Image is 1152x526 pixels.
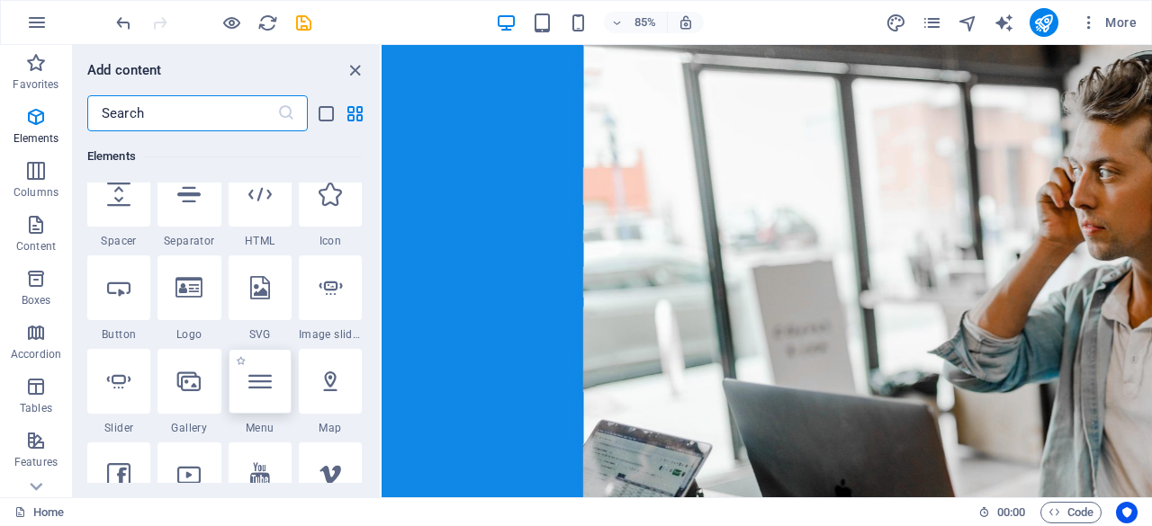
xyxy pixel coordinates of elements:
span: Separator [157,234,220,248]
span: Spacer [87,234,150,248]
span: Button [87,327,150,342]
span: Image slider [299,327,362,342]
span: Menu [229,421,292,435]
input: Search [87,95,277,131]
p: Tables [20,401,52,415]
div: Slider [87,349,150,435]
button: Click here to leave preview mode and continue editing [220,12,242,33]
button: undo [112,12,134,33]
p: Columns [13,185,58,200]
i: Save (Ctrl+S) [293,13,314,33]
span: : [1010,505,1012,519]
button: save [292,12,314,33]
a: Click to cancel selection. Double-click to open Pages [14,502,64,523]
button: grid-view [344,103,365,124]
div: Spacer [87,162,150,248]
div: Map [299,349,362,435]
button: Usercentrics [1116,502,1138,523]
span: Logo [157,327,220,342]
span: Map [299,421,362,435]
span: Slider [87,421,150,435]
span: 00 00 [997,502,1025,523]
p: Accordion [11,347,61,361]
i: On resize automatically adjust zoom level to fit chosen device. [678,14,694,31]
button: 85% [604,12,668,33]
i: Undo: Delete elements (Ctrl+Z) [113,13,134,33]
i: Publish [1033,13,1054,33]
button: text_generator [994,12,1015,33]
div: SVG [229,255,292,342]
button: design [886,12,907,33]
button: close panel [344,59,365,81]
button: publish [1030,8,1058,37]
div: Separator [157,162,220,248]
div: HTML [229,162,292,248]
button: Code [1040,502,1102,523]
span: More [1080,13,1137,31]
div: Logo [157,255,220,342]
h6: Add content [87,59,162,81]
span: Code [1048,502,1093,523]
div: Image slider [299,255,362,342]
i: AI Writer [994,13,1014,33]
span: Add to favorites [236,356,246,366]
button: list-view [315,103,337,124]
p: Features [14,455,58,469]
button: reload [256,12,278,33]
i: Pages (Ctrl+Alt+S) [922,13,942,33]
button: pages [922,12,943,33]
div: Button [87,255,150,342]
div: Icon [299,162,362,248]
button: navigator [958,12,979,33]
h6: Elements [87,146,362,167]
span: HTML [229,234,292,248]
span: SVG [229,327,292,342]
div: Menu [229,349,292,435]
button: More [1073,8,1144,37]
h6: 85% [631,12,660,33]
p: Elements [13,131,59,146]
span: Icon [299,234,362,248]
p: Boxes [22,293,51,308]
i: Navigator [958,13,978,33]
div: Gallery [157,349,220,435]
i: Reload page [257,13,278,33]
span: Gallery [157,421,220,435]
h6: Session time [978,502,1026,523]
p: Content [16,239,56,254]
i: Design (Ctrl+Alt+Y) [886,13,906,33]
p: Favorites [13,77,58,92]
